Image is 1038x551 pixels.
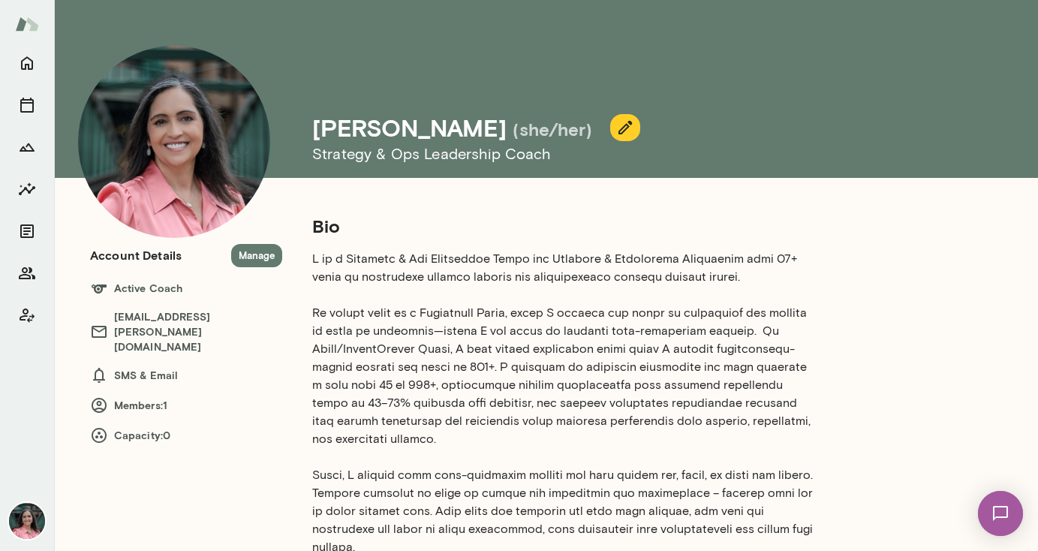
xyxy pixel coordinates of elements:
[12,132,42,162] button: Growth Plan
[12,216,42,246] button: Documents
[12,174,42,204] button: Insights
[12,90,42,120] button: Sessions
[312,113,507,142] h4: [PERSON_NAME]
[90,309,282,354] h6: [EMAIL_ADDRESS][PERSON_NAME][DOMAIN_NAME]
[9,503,45,539] img: Michelle Rangel
[90,426,282,444] h6: Capacity: 0
[90,279,282,297] h6: Active Coach
[90,246,182,264] h6: Account Details
[12,258,42,288] button: Members
[90,396,282,414] h6: Members: 1
[513,117,592,141] h5: (she/her)
[12,300,42,330] button: Client app
[78,46,270,238] img: Michelle Rangel
[12,48,42,78] button: Home
[90,366,282,384] h6: SMS & Email
[15,10,39,38] img: Mento
[312,142,961,166] h6: Strategy & Ops Leadership Coach
[231,244,282,267] button: Manage
[312,214,817,238] h5: Bio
